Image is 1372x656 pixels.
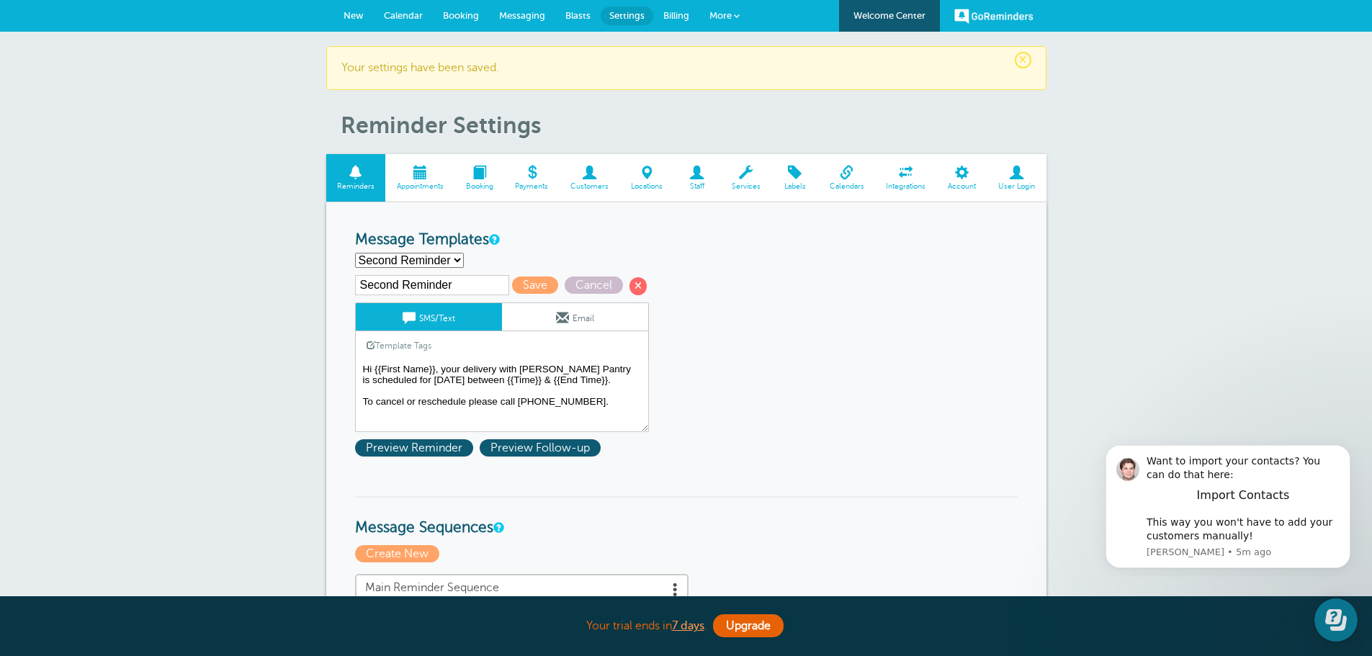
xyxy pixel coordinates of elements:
span: Labels [779,182,811,191]
a: Template Tags [356,331,442,359]
a: Upgrade [713,614,784,637]
span: Save [512,277,558,294]
iframe: Resource center [1314,598,1358,642]
span: Preview Reminder [355,439,473,457]
h3: Message Templates [355,231,1018,249]
div: Your trial ends in . [326,611,1046,642]
input: Template Name [355,275,509,295]
span: Services [727,182,764,191]
span: Settings [609,10,645,21]
span: Main Reminder Sequence [365,581,678,595]
a: Customers [560,154,620,202]
span: Billing [663,10,689,21]
a: Booking [454,154,504,202]
a: Message Sequences allow you to setup multiple reminder schedules that can use different Message T... [493,523,502,532]
a: Save [512,279,565,292]
span: Preview Follow-up [480,439,601,457]
span: Integrations [882,182,930,191]
a: Preview Follow-up [480,441,604,454]
span: Account [944,182,980,191]
span: Messaging [499,10,545,21]
span: Calendars [825,182,868,191]
span: Reminders [333,182,379,191]
span: Booking [462,182,497,191]
a: Create New [355,547,443,560]
a: Calendars [818,154,875,202]
a: Payments [504,154,560,202]
span: Appointments [393,182,447,191]
a: Cancel [565,279,629,292]
a: Account [937,154,987,202]
h1: Reminder Settings [341,112,1046,139]
a: Locations [620,154,674,202]
a: User Login [987,154,1046,202]
a: Staff [673,154,720,202]
a: Email [502,303,648,331]
span: Create New [355,545,439,562]
span: User Login [995,182,1039,191]
a: SMS/Text [356,303,502,331]
a: Integrations [875,154,937,202]
span: Cancel [565,277,623,294]
span: Blasts [565,10,591,21]
span: Booking [443,10,479,21]
a: Preview Reminder [355,441,480,454]
h3: Message Sequences [355,496,1018,537]
a: Services [720,154,771,202]
a: Labels [771,154,818,202]
span: Staff [681,182,713,191]
span: New [344,10,364,21]
span: Customers [567,182,613,191]
a: Appointments [385,154,454,202]
a: 7 days [672,619,704,632]
a: Settings [601,6,653,25]
span: More [709,10,732,21]
p: Your settings have been saved. [341,61,1031,75]
span: Calendar [384,10,423,21]
textarea: Hi {{First Name}}, your delivery with [PERSON_NAME] Pantry has been scheduled between {{Time}} & ... [355,360,649,432]
span: Locations [627,182,667,191]
span: Payments [511,182,552,191]
span: × [1015,52,1031,68]
a: This is the wording for your reminder and follow-up messages. You can create multiple templates i... [489,235,498,244]
iframe: Intercom notifications message [1084,432,1372,577]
